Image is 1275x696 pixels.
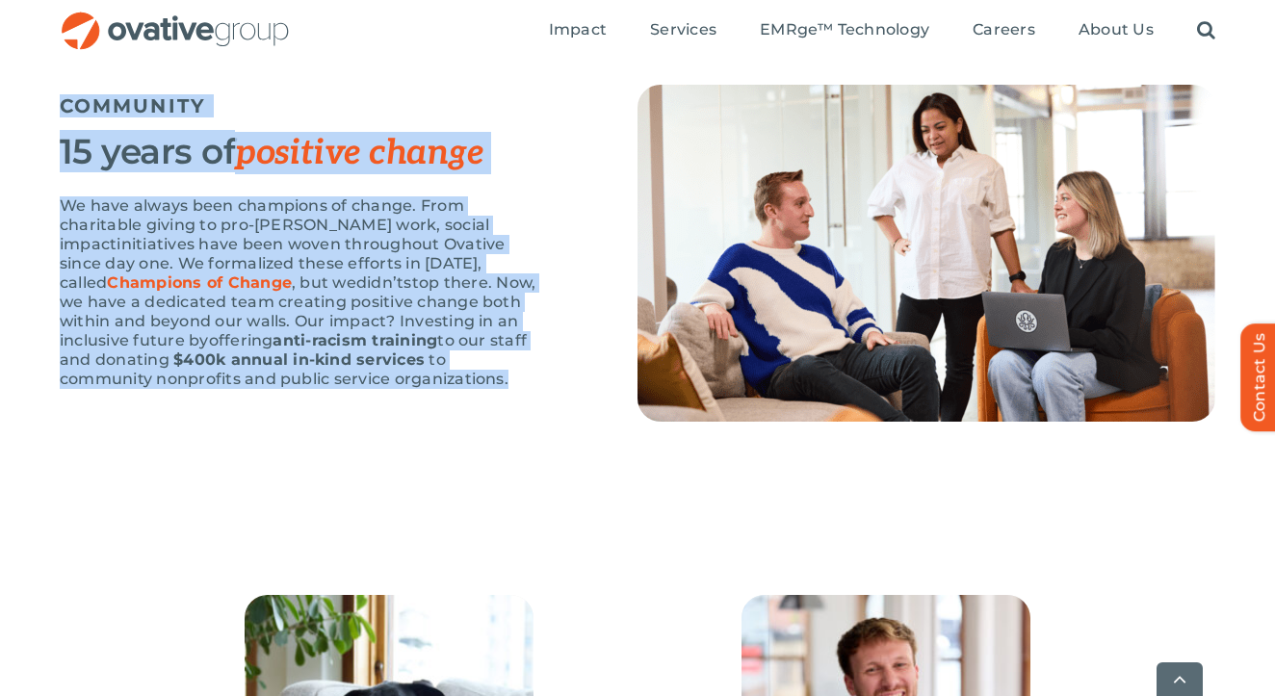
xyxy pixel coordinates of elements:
[95,350,169,369] span: donating
[60,235,506,292] span: initiatives have been woven throughout Ovative since day one. We formalized these efforts in [DAT...
[60,273,535,349] span: stop there. Now, we have a dedicated team creating positive change both within and beyond our wal...
[505,370,508,388] span: .
[760,20,929,39] span: EMRge™ Technology
[60,94,541,117] h5: COMMUNITY
[1079,20,1154,39] span: About Us
[356,273,403,292] span: didn’t
[107,273,292,292] a: Champions of Change
[650,20,716,39] span: Services
[549,20,607,41] a: Impact
[60,196,489,253] span: We have always been champions of change. From charitable giving to pro-[PERSON_NAME] work, social...
[549,20,607,39] span: Impact
[60,10,291,28] a: OG_Full_horizontal_RGB
[637,85,1215,422] img: Community
[973,20,1035,39] span: Careers
[273,331,437,349] span: anti-racism training
[235,132,483,174] span: positive change
[173,350,425,369] span: $400k annual in-kind services
[60,132,541,172] h3: 15 years of
[60,331,527,369] span: to our staff and
[650,20,716,41] a: Services
[760,20,929,41] a: EMRge™ Technology
[209,331,273,349] span: offering
[1197,20,1215,41] a: Search
[1079,20,1154,41] a: About Us
[60,350,505,388] span: to community nonprofits and public service organizations
[973,20,1035,41] a: Careers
